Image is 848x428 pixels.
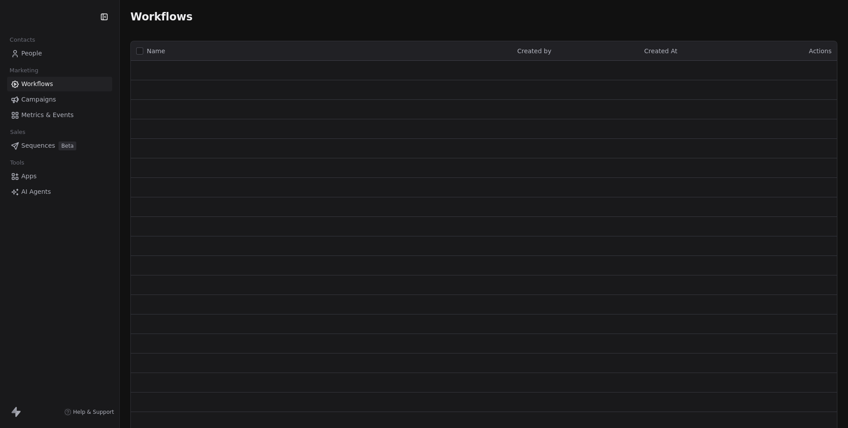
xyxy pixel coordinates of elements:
a: Apps [7,169,112,184]
span: People [21,49,42,58]
a: Workflows [7,77,112,91]
span: Metrics & Events [21,110,74,120]
a: SequencesBeta [7,138,112,153]
span: Created At [644,47,678,55]
span: Contacts [6,33,39,47]
span: Campaigns [21,95,56,104]
span: Apps [21,172,37,181]
span: Name [147,47,165,56]
span: Help & Support [73,408,114,416]
span: Sales [6,126,29,139]
span: Tools [6,156,28,169]
span: Created by [517,47,551,55]
span: Marketing [6,64,42,77]
span: AI Agents [21,187,51,196]
a: Campaigns [7,92,112,107]
a: Metrics & Events [7,108,112,122]
span: Workflows [130,11,192,23]
span: Sequences [21,141,55,150]
a: Help & Support [64,408,114,416]
span: Workflows [21,79,53,89]
a: People [7,46,112,61]
span: Beta [59,141,76,150]
a: AI Agents [7,185,112,199]
span: Actions [809,47,832,55]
